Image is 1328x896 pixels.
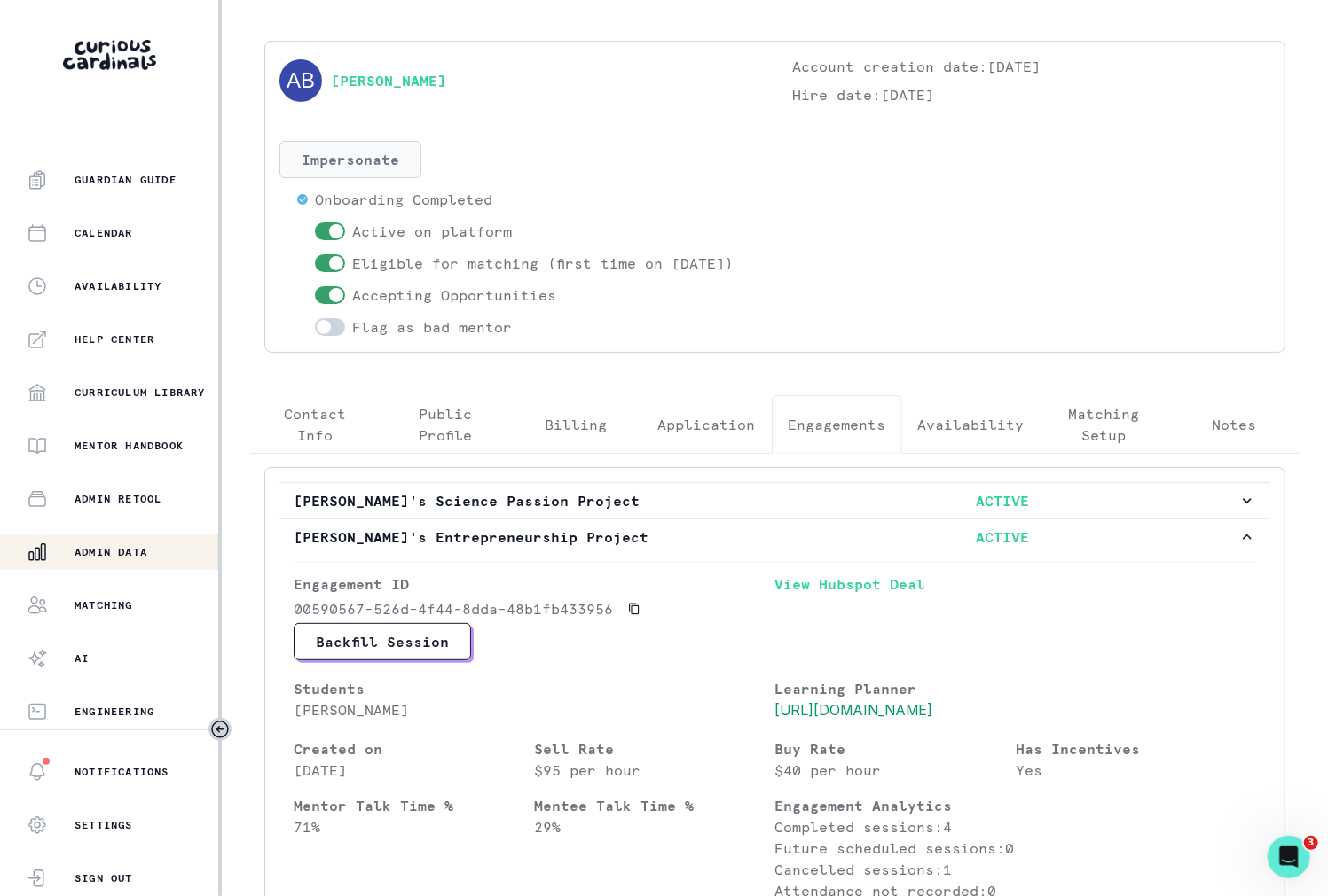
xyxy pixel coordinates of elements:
[75,226,133,240] p: Calendar
[294,699,775,721] p: [PERSON_NAME]
[534,738,774,760] p: Sell Rate
[534,816,774,838] p: 29 %
[208,718,232,741] button: Toggle sidebar
[766,490,1239,511] p: ACTIVE
[1213,414,1257,435] p: Notes
[658,414,756,435] p: Application
[352,284,556,306] p: Accepting Opportunities
[75,765,169,779] p: Notifications
[620,595,648,623] button: Copied to clipboard
[546,414,608,435] p: Billing
[775,573,1257,623] a: View Hubspot Deal
[279,483,1270,518] button: [PERSON_NAME]'s Science Passion ProjectACTIVE
[775,738,1016,760] p: Buy Rate
[75,818,133,832] p: Settings
[1054,403,1154,446] p: Matching Setup
[294,490,766,511] p: [PERSON_NAME]'s Science Passion Project
[1016,760,1256,781] p: Yes
[75,651,89,666] p: AI
[294,738,534,760] p: Created on
[294,573,775,595] p: Engagement ID
[75,705,154,719] p: Engineering
[75,598,133,612] p: Matching
[1016,738,1256,760] p: Has Incentives
[793,56,1271,77] p: Account creation date: [DATE]
[775,678,1257,699] p: Learning Planner
[75,871,133,885] p: Sign Out
[294,795,534,816] p: Mentor Talk Time %
[352,221,512,242] p: Active on platform
[775,701,933,719] a: [URL][DOMAIN_NAME]
[352,253,734,274] p: Eligible for matching (first time on [DATE])
[352,316,512,338] p: Flag as bad mentor
[265,403,365,446] p: Contact Info
[294,623,471,660] button: Backfill Session
[775,760,1016,781] p: $40 per hour
[279,141,421,178] button: Impersonate
[279,519,1270,555] button: [PERSON_NAME]'s Entrepreneurship ProjectACTIVE
[534,760,774,781] p: $95 per hour
[75,386,206,400] p: Curriculum Library
[63,40,156,70] img: Curious Cardinals Logo
[315,189,492,210] p: Onboarding Completed
[534,795,774,816] p: Mentee Talk Time %
[294,598,613,619] p: 00590567-526d-4f44-8dda-48b1fb433956
[75,492,161,506] p: Admin Retool
[75,545,147,559] p: Admin Data
[294,760,534,781] p: [DATE]
[775,795,1016,816] p: Engagement Analytics
[1268,836,1310,878] iframe: Intercom live chat
[75,279,161,293] p: Availability
[75,332,154,347] p: Help Center
[775,838,1016,859] p: Future scheduled sessions: 0
[775,859,1016,880] p: Cancelled sessions: 1
[294,526,766,548] p: [PERSON_NAME]'s Entrepreneurship Project
[917,414,1024,435] p: Availability
[279,59,322,102] img: svg
[1304,836,1318,850] span: 3
[396,403,496,446] p: Public Profile
[766,526,1239,548] p: ACTIVE
[294,816,534,838] p: 71 %
[331,70,446,91] a: [PERSON_NAME]
[775,816,1016,838] p: Completed sessions: 4
[75,439,184,453] p: Mentor Handbook
[789,414,886,435] p: Engagements
[75,173,177,187] p: Guardian Guide
[793,84,1271,105] p: Hire date: [DATE]
[294,678,775,699] p: Students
